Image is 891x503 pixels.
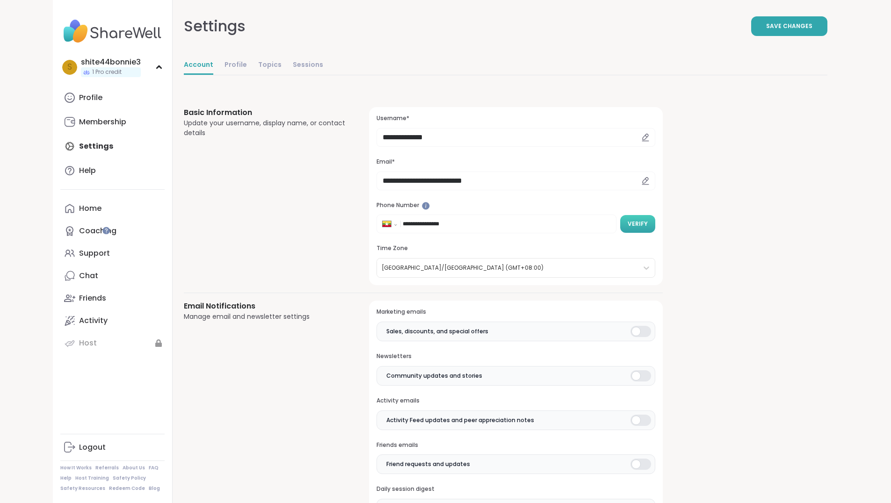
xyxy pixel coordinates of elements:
[628,220,648,228] span: Verify
[79,293,106,303] div: Friends
[293,56,323,75] a: Sessions
[149,465,159,471] a: FAQ
[60,15,165,48] img: ShareWell Nav Logo
[60,287,165,309] a: Friends
[620,215,655,233] button: Verify
[60,332,165,354] a: Host
[81,57,141,67] div: shite44bonnie3
[109,485,145,492] a: Redeem Code
[422,202,430,210] iframe: Spotlight
[149,485,160,492] a: Blog
[377,397,655,405] h3: Activity emails
[102,227,110,234] iframe: Spotlight
[79,316,108,326] div: Activity
[60,159,165,182] a: Help
[184,107,347,118] h3: Basic Information
[184,312,347,322] div: Manage email and newsletter settings
[67,61,72,73] span: s
[95,465,119,471] a: Referrals
[79,117,126,127] div: Membership
[79,338,97,348] div: Host
[386,372,482,380] span: Community updates and stories
[79,271,98,281] div: Chat
[60,265,165,287] a: Chat
[184,301,347,312] h3: Email Notifications
[184,56,213,75] a: Account
[113,475,146,481] a: Safety Policy
[79,248,110,259] div: Support
[377,485,655,493] h3: Daily session digest
[60,475,72,481] a: Help
[60,86,165,109] a: Profile
[92,68,122,76] span: 1 Pro credit
[123,465,145,471] a: About Us
[60,242,165,265] a: Support
[377,244,655,252] h3: Time Zone
[60,485,105,492] a: Safety Resources
[377,115,655,122] h3: Username*
[225,56,247,75] a: Profile
[60,309,165,332] a: Activity
[386,416,534,424] span: Activity Feed updates and peer appreciation notes
[377,308,655,316] h3: Marketing emails
[258,56,282,75] a: Topics
[184,118,347,138] div: Update your username, display name, or contact details
[60,465,92,471] a: How It Works
[377,158,655,166] h3: Email*
[386,460,470,468] span: Friend requests and updates
[377,441,655,449] h3: Friends emails
[751,16,827,36] button: Save Changes
[79,203,101,214] div: Home
[60,197,165,220] a: Home
[75,475,109,481] a: Host Training
[79,226,116,236] div: Coaching
[79,442,106,453] div: Logout
[60,111,165,133] a: Membership
[79,165,96,176] div: Help
[377,201,655,209] h3: Phone Number
[377,352,655,360] h3: Newsletters
[60,436,165,459] a: Logout
[766,22,812,30] span: Save Changes
[79,93,102,103] div: Profile
[60,220,165,242] a: Coaching
[386,327,488,336] span: Sales, discounts, and special offers
[184,15,246,37] div: Settings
